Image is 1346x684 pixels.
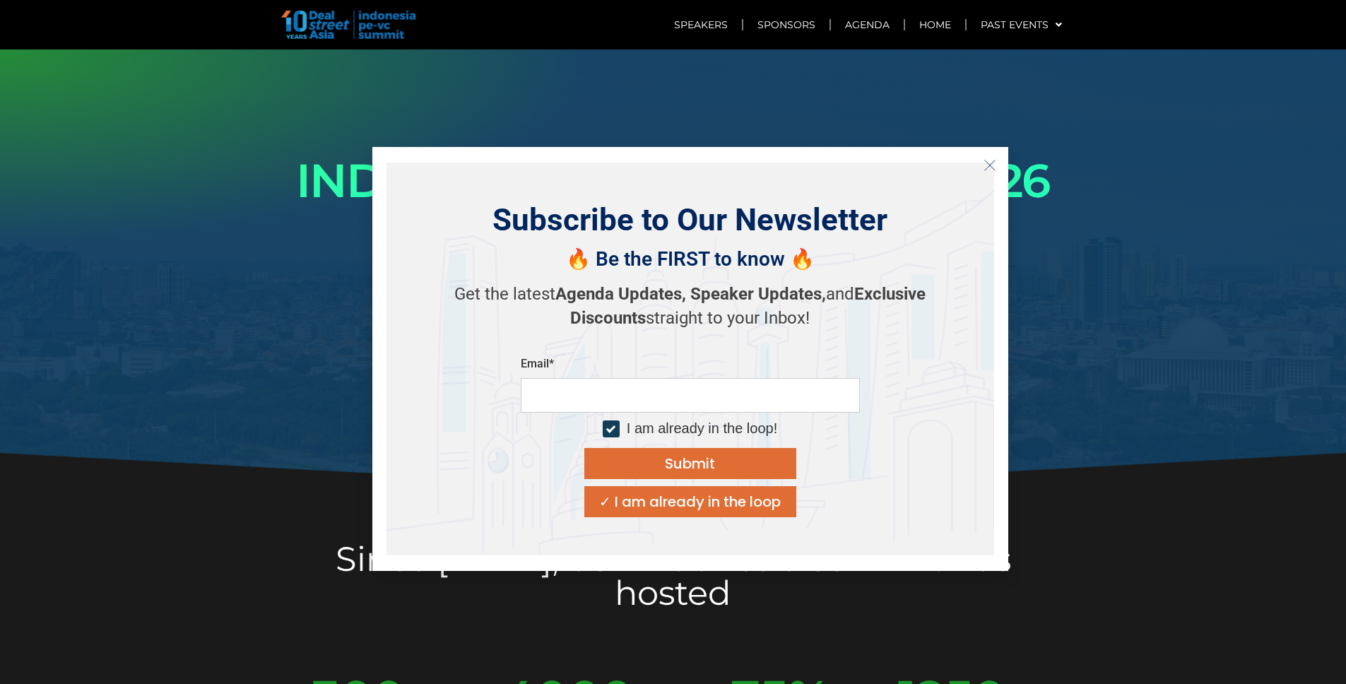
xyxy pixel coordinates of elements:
[967,8,1076,41] a: Past Events
[278,542,1069,610] h2: Since [DATE], our Indonesia summit has hosted
[660,8,742,41] a: Speakers
[278,141,1069,220] h1: INDONESIA PE-VC SUMMIT 2026
[831,8,904,41] a: Agenda
[743,8,830,41] a: Sponsors
[905,8,965,41] a: Home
